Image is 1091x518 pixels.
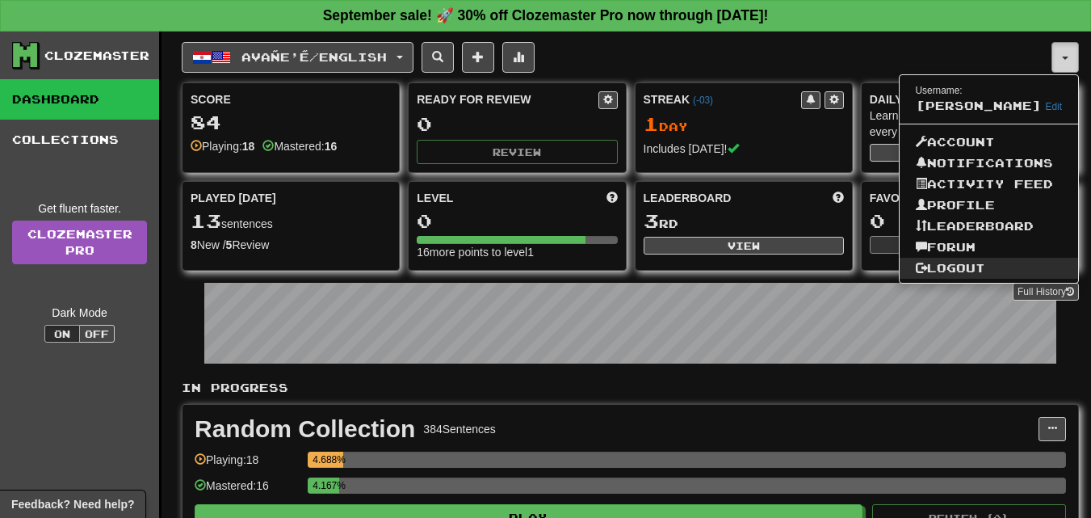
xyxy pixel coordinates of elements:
[870,107,1070,140] div: Learning a language requires practice every day. Stay motivated!
[644,190,732,206] span: Leaderboard
[182,42,413,73] button: Avañe'ẽ/English
[900,195,1079,216] a: Profile
[644,211,844,232] div: rd
[462,42,494,73] button: Add sentence to collection
[191,190,276,206] span: Played [DATE]
[191,138,254,154] div: Playing:
[693,95,713,106] a: (-03)
[79,325,115,343] button: Off
[325,140,338,153] strong: 16
[191,238,197,251] strong: 8
[417,91,598,107] div: Ready for Review
[195,417,415,441] div: Random Collection
[191,112,391,133] div: 84
[417,140,617,164] button: Review
[900,174,1079,195] a: Activity Feed
[417,211,617,231] div: 0
[833,190,844,206] span: This week in points, UTC
[191,91,391,107] div: Score
[191,237,391,253] div: New / Review
[44,325,80,343] button: On
[644,91,801,107] div: Streak
[916,85,963,96] small: Username:
[226,238,233,251] strong: 5
[644,209,659,232] span: 3
[323,7,769,23] strong: September sale! 🚀 30% off Clozemaster Pro now through [DATE]!
[870,91,1070,107] div: Daily Goal
[644,114,844,135] div: Day
[870,211,1070,231] div: 0
[191,211,391,232] div: sentences
[870,190,1070,206] div: Favorites
[195,478,300,504] div: Mastered: 16
[870,236,968,254] button: View
[44,48,149,64] div: Clozemaster
[241,50,387,64] span: Avañe'ẽ / English
[870,144,1070,162] button: Seta dailygoal
[644,237,844,255] button: View
[502,42,535,73] button: More stats
[242,140,255,153] strong: 18
[417,190,453,206] span: Level
[11,496,134,512] span: Open feedback widget
[417,244,617,260] div: 16 more points to level 1
[900,216,1079,237] a: Leaderboard
[12,200,147,217] div: Get fluent faster.
[191,209,221,232] span: 13
[900,153,1079,174] a: Notifications
[313,478,339,494] div: 4.167%
[900,258,1079,279] a: Logout
[900,132,1079,153] a: Account
[12,221,147,264] a: ClozemasterPro
[12,305,147,321] div: Dark Mode
[900,237,1079,258] a: Forum
[422,42,454,73] button: Search sentences
[182,380,1079,396] p: In Progress
[1046,101,1063,112] a: Edit
[423,421,496,437] div: 384 Sentences
[644,141,844,157] div: Includes [DATE]!
[313,452,343,468] div: 4.688%
[262,138,337,154] div: Mastered:
[916,99,1042,112] span: [PERSON_NAME]
[644,112,659,135] span: 1
[195,452,300,478] div: Playing: 18
[417,114,617,134] div: 0
[1013,283,1079,301] button: Full History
